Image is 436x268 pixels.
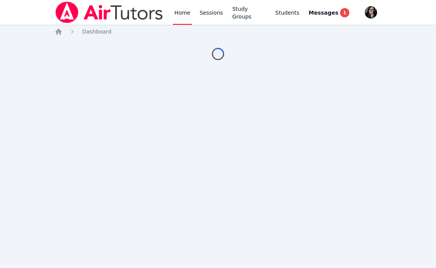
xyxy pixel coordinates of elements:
a: Dashboard [82,28,112,35]
span: Dashboard [82,29,112,35]
span: 1 [340,8,349,17]
span: Messages [309,9,338,17]
nav: Breadcrumb [55,28,382,35]
img: Air Tutors [55,2,164,23]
